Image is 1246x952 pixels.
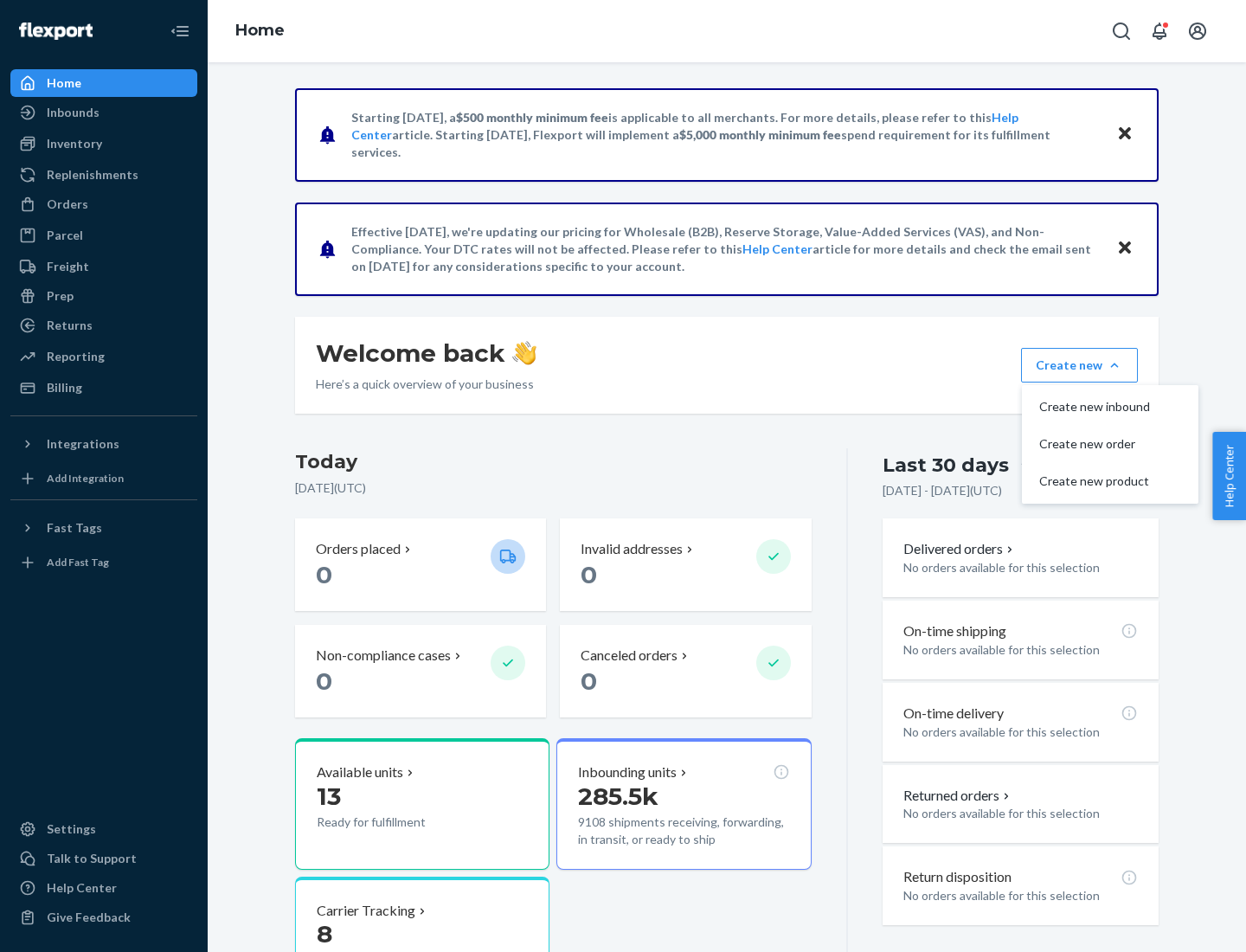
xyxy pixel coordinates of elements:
[47,820,96,838] div: Settings
[1039,401,1150,413] span: Create new inbound
[47,435,119,453] div: Integrations
[1021,348,1138,383] button: Create newCreate new inboundCreate new orderCreate new product
[47,471,124,486] div: Add Integration
[317,814,477,831] p: Ready for fulfillment
[10,99,197,126] a: Inbounds
[47,555,109,569] div: Add Fast Tag
[10,343,197,370] a: Reporting
[903,786,1013,806] button: Returned orders
[883,452,1009,479] div: Last 30 days
[47,196,88,213] div: Orders
[10,874,197,902] a: Help Center
[10,312,197,339] a: Returns
[903,887,1138,904] p: No orders available for this selection
[556,738,811,870] button: Inbounding units285.5k9108 shipments receiving, forwarding, in transit, or ready to ship
[47,135,102,152] div: Inventory
[903,805,1138,822] p: No orders available for this selection
[903,559,1138,576] p: No orders available for this selection
[316,646,451,666] p: Non-compliance cases
[903,641,1138,659] p: No orders available for this selection
[1104,14,1139,48] button: Open Search Box
[163,14,197,48] button: Close Navigation
[295,518,546,611] button: Orders placed 0
[316,666,332,696] span: 0
[903,704,1004,724] p: On-time delivery
[10,222,197,249] a: Parcel
[316,539,401,559] p: Orders placed
[47,166,138,183] div: Replenishments
[10,253,197,280] a: Freight
[1025,389,1195,426] button: Create new inbound
[47,850,137,867] div: Talk to Support
[47,258,89,275] div: Freight
[10,465,197,492] a: Add Integration
[295,479,812,497] p: [DATE] ( UTC )
[316,338,536,369] h1: Welcome back
[317,762,403,782] p: Available units
[679,127,841,142] span: $5,000 monthly minimum fee
[10,69,197,97] a: Home
[742,241,812,256] a: Help Center
[581,539,683,559] p: Invalid addresses
[903,867,1012,887] p: Return disposition
[47,348,105,365] div: Reporting
[10,282,197,310] a: Prep
[903,724,1138,741] p: No orders available for this selection
[560,625,811,717] button: Canceled orders 0
[10,130,197,158] a: Inventory
[10,190,197,218] a: Orders
[456,110,608,125] span: $500 monthly minimum fee
[1114,236,1136,261] button: Close
[581,560,597,589] span: 0
[316,560,332,589] span: 0
[10,514,197,542] button: Fast Tags
[10,549,197,576] a: Add Fast Tag
[1039,475,1150,487] span: Create new product
[317,919,332,949] span: 8
[903,621,1006,641] p: On-time shipping
[47,317,93,334] div: Returns
[512,341,536,365] img: hand-wave emoji
[317,901,415,921] p: Carrier Tracking
[578,782,658,811] span: 285.5k
[235,21,285,40] a: Home
[581,666,597,696] span: 0
[47,519,102,537] div: Fast Tags
[47,287,74,305] div: Prep
[10,374,197,402] a: Billing
[47,227,83,244] div: Parcel
[560,518,811,611] button: Invalid addresses 0
[47,379,82,396] div: Billing
[1142,14,1177,48] button: Open notifications
[10,161,197,189] a: Replenishments
[47,879,117,897] div: Help Center
[581,646,678,666] p: Canceled orders
[295,738,549,870] button: Available units13Ready for fulfillment
[222,6,299,56] ol: breadcrumbs
[10,904,197,931] button: Give Feedback
[10,430,197,458] button: Integrations
[10,845,197,872] a: Talk to Support
[883,482,1002,499] p: [DATE] - [DATE] ( UTC )
[295,448,812,476] h3: Today
[1114,122,1136,147] button: Close
[1039,438,1150,450] span: Create new order
[1212,432,1246,520] button: Help Center
[903,539,1017,559] button: Delivered orders
[578,762,677,782] p: Inbounding units
[19,23,93,40] img: Flexport logo
[47,104,100,121] div: Inbounds
[578,814,789,848] p: 9108 shipments receiving, forwarding, in transit, or ready to ship
[351,109,1100,161] p: Starting [DATE], a is applicable to all merchants. For more details, please refer to this article...
[317,782,341,811] span: 13
[47,909,131,926] div: Give Feedback
[295,625,546,717] button: Non-compliance cases 0
[47,74,81,92] div: Home
[1180,14,1215,48] button: Open account menu
[1025,463,1195,500] button: Create new product
[351,223,1100,275] p: Effective [DATE], we're updating our pricing for Wholesale (B2B), Reserve Storage, Value-Added Se...
[10,815,197,843] a: Settings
